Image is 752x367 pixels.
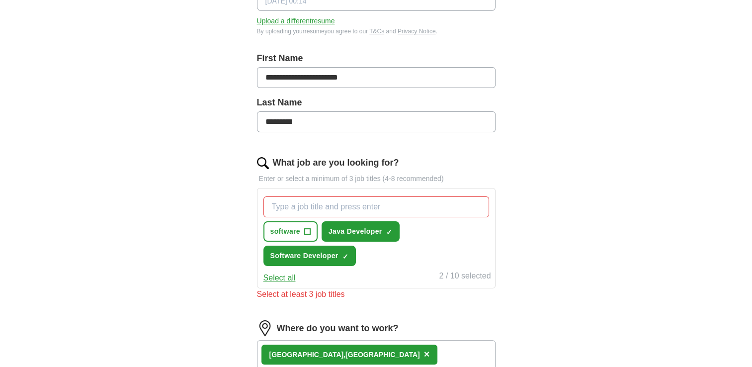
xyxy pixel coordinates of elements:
div: By uploading your resume you agree to our and . [257,27,496,36]
span: Software Developer [270,251,338,261]
label: First Name [257,52,496,65]
a: T&Cs [369,28,384,35]
img: location.png [257,320,273,336]
input: Type a job title and press enter [263,196,489,217]
a: Privacy Notice [398,28,436,35]
div: [GEOGRAPHIC_DATA] [269,350,420,360]
p: Enter or select a minimum of 3 job titles (4-8 recommended) [257,174,496,184]
button: Upload a differentresume [257,16,335,26]
label: What job are you looking for? [273,156,399,170]
div: 2 / 10 selected [439,270,491,284]
label: Last Name [257,96,496,109]
div: Select at least 3 job titles [257,288,496,300]
button: software [263,221,318,242]
span: ✓ [386,228,392,236]
span: Java Developer [329,226,382,237]
strong: [GEOGRAPHIC_DATA], [269,351,345,359]
button: Select all [263,272,296,284]
button: Java Developer✓ [322,221,400,242]
img: search.png [257,157,269,169]
span: software [270,226,300,237]
label: Where do you want to work? [277,322,399,335]
span: ✓ [342,253,348,261]
button: × [424,347,430,362]
button: Software Developer✓ [263,246,356,266]
span: × [424,349,430,360]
